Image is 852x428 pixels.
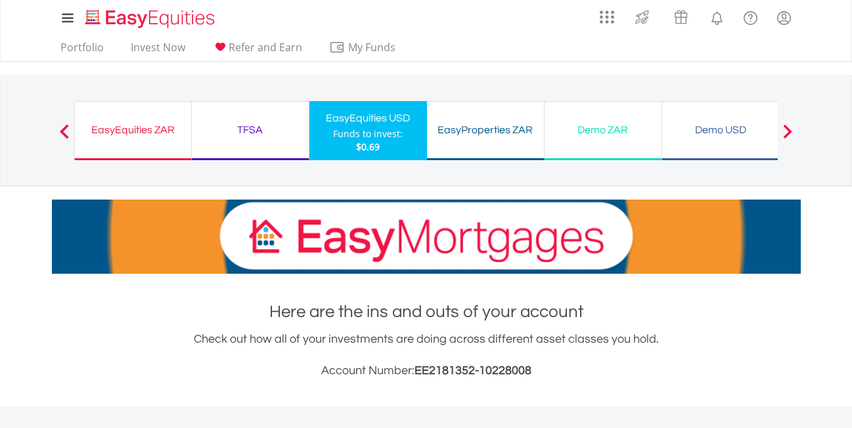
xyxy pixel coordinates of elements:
[83,121,183,139] div: EasyEquities ZAR
[591,3,623,24] a: AppsGrid
[435,121,536,139] div: EasyProperties ZAR
[600,10,614,24] img: grid-menu-icon.svg
[631,7,653,28] img: thrive-v2.svg
[52,330,801,380] div: Check out how all of your investments are doing across different asset classes you hold.
[356,140,380,153] span: $0.69
[200,121,301,139] div: TFSA
[207,41,307,61] a: Refer and Earn
[125,41,191,61] a: Invest Now
[80,3,220,30] a: Home page
[333,127,403,140] div: Funds to invest:
[229,40,302,54] span: Refer and Earn
[700,3,734,30] a: Notifications
[774,131,801,144] button: Next
[51,131,78,144] button: Previous
[670,7,692,28] img: vouchers-v2.svg
[55,41,109,61] a: Portfolio
[734,3,767,30] a: FAQ's and Support
[317,109,419,127] div: EasyEquities USD
[661,3,700,28] a: Vouchers
[52,200,801,274] img: EasyMortage Promotion Banner
[329,39,415,56] span: My Funds
[52,300,801,324] h1: Here are the ins and outs of your account
[83,8,220,30] img: EasyEquities_Logo.png
[52,362,801,380] h3: Account Number:
[767,3,801,32] a: My Profile
[415,364,531,377] span: EE2181352-10228008
[670,121,771,139] div: Demo USD
[552,121,654,139] div: Demo ZAR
